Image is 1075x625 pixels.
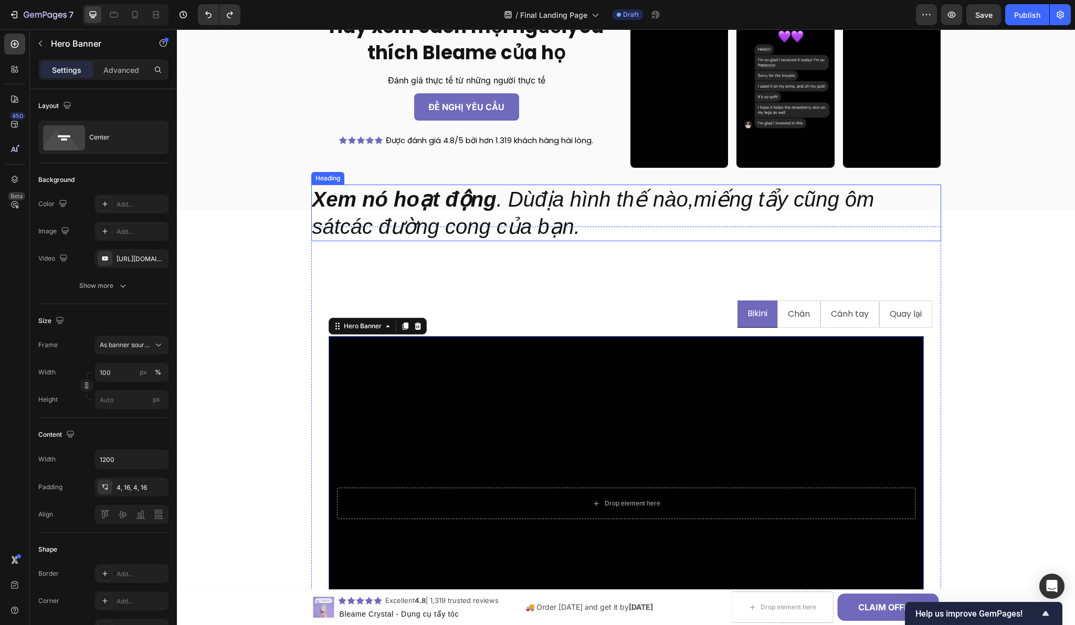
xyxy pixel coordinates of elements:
label: Width [38,368,56,377]
div: Size [38,314,66,328]
div: Drop element here [584,574,639,582]
div: px [140,368,147,377]
p: Bikini [571,277,591,292]
div: Corner [38,596,59,606]
div: % [155,368,161,377]
span: Help us improve GemPages! [915,609,1039,619]
div: Add... [117,200,166,209]
p: Settings [52,64,81,76]
div: Image [38,224,71,239]
p: 🚚 Order [DATE] and get it by [349,571,550,584]
span: As banner source [100,340,151,350]
input: px% [95,363,168,382]
span: Save [975,10,993,19]
p: ĐỀ NGHỊ YÊU CẦU [251,70,328,85]
div: Beta [8,192,25,200]
div: Video [38,252,70,266]
div: [URL][DOMAIN_NAME] [117,254,166,264]
div: Heading [136,144,165,154]
p: Cánh tay [654,277,692,293]
strong: [DATE] [452,573,476,582]
p: Chân [611,277,633,293]
button: px [152,366,164,379]
div: Hero Banner [165,292,207,301]
div: Width [38,455,56,464]
div: Border [38,569,59,578]
iframe: Design area [177,29,1075,625]
div: CLAIM OFFER! [681,570,741,586]
div: 450 [10,112,25,120]
strong: 4.8 [238,567,249,575]
span: / [515,9,518,20]
input: px [95,390,168,409]
button: % [137,366,150,379]
button: Publish [1005,4,1049,25]
div: 4, 16, 4, 16 [117,483,166,492]
div: Center [89,125,153,149]
p: ⁠⁠⁠⁠⁠⁠⁠ . Dùđịa hình thế nào,miếng tẩy cũng ôm sátcác đường cong của bạn. [135,156,763,211]
div: Shape [38,545,57,554]
div: Align [38,510,53,519]
div: Background [38,175,75,185]
button: As banner source [95,336,168,354]
div: Open Intercom Messenger [1039,574,1065,599]
div: Publish [1014,9,1040,20]
div: Add... [117,569,166,579]
label: Frame [38,340,58,350]
div: Padding [38,482,62,492]
button: CLAIM OFFER! [660,564,762,592]
strong: Xem nó hoạt động [135,158,320,181]
span: px [153,395,160,403]
label: Height [38,395,58,404]
div: Add... [117,597,166,606]
h2: Rich Text Editor. Editing area: main [134,155,764,212]
div: Drop element here [428,470,483,478]
button: <p>ĐỀ NGHỊ YÊU CẦU</p> [237,64,342,92]
div: Undo/Redo [198,4,240,25]
span: Draft [623,10,639,19]
span: Final Landing Page [520,9,587,20]
h1: Bleame Crystal - Dụng cụ tẩy tóc [162,578,344,591]
p: Advanced [103,64,139,76]
p: Quay lại [713,277,745,293]
button: Show survey - Help us improve GemPages! [915,607,1052,620]
button: Show more [38,276,168,295]
button: 7 [4,4,78,25]
div: Color [38,197,69,211]
input: Auto [96,450,168,469]
p: Excellent | 1,319 trusted reviews [208,565,322,577]
div: Content [38,428,77,442]
div: Add... [117,227,166,236]
p: Được đánh giá 4.8/5 bởi hơn 1.319 khách hàng hài lòng. [209,104,416,118]
p: Đánh giá thực tế từ những người thực tế [135,44,444,59]
p: 7 [69,8,73,21]
button: Save [966,4,1001,25]
div: Layout [38,99,73,113]
p: Hero Banner [51,37,140,50]
div: Show more [79,281,128,291]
